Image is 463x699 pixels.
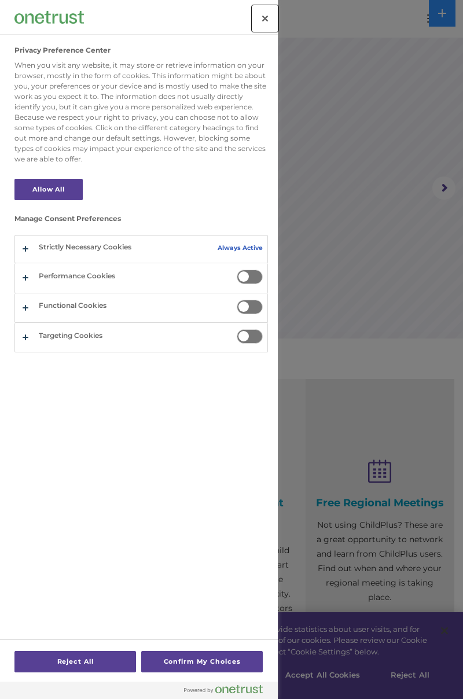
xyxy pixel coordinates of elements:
[184,685,272,699] a: Powered by OneTrust Opens in a new Tab
[14,215,268,229] h3: Manage Consent Preferences
[14,179,83,200] button: Allow All
[14,60,268,164] div: When you visit any website, it may store or retrieve information on your browser, mostly in the f...
[252,6,278,31] button: Close
[14,651,136,672] button: Reject All
[14,6,84,29] div: Company Logo
[184,685,263,694] img: Powered by OneTrust Opens in a new Tab
[14,11,84,23] img: Company Logo
[14,46,111,54] h2: Privacy Preference Center
[141,651,263,672] button: Confirm My Choices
